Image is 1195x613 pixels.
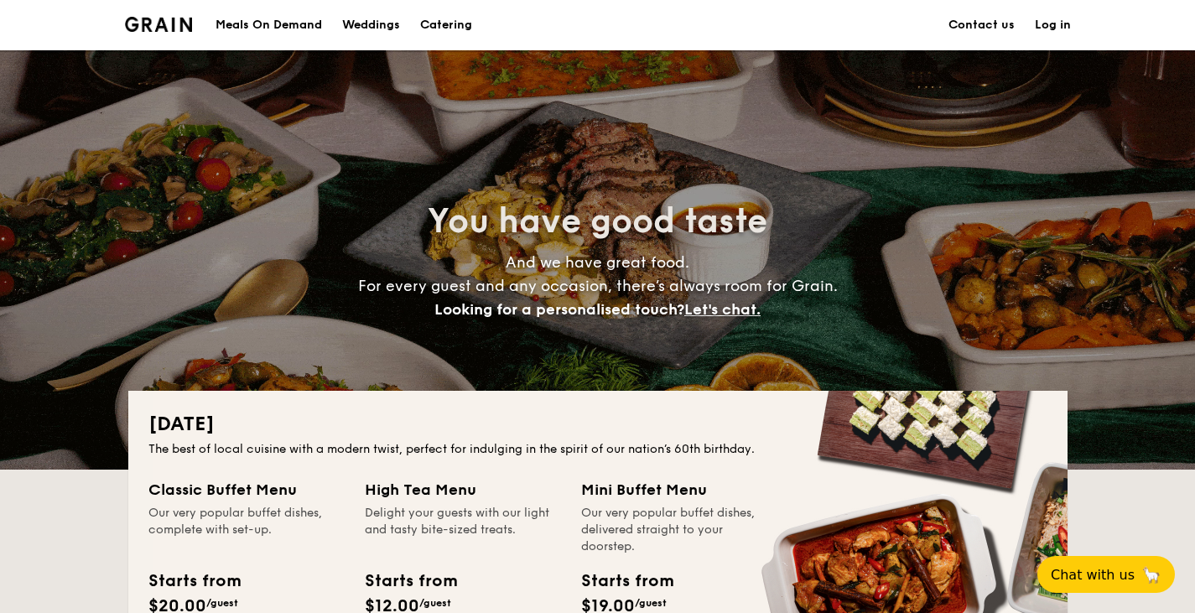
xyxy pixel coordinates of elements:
[581,505,777,555] div: Our very popular buffet dishes, delivered straight to your doorstep.
[1051,567,1135,583] span: Chat with us
[148,569,240,594] div: Starts from
[148,505,345,555] div: Our very popular buffet dishes, complete with set-up.
[148,411,1047,438] h2: [DATE]
[358,253,838,319] span: And we have great food. For every guest and any occasion, there’s always room for Grain.
[581,478,777,501] div: Mini Buffet Menu
[125,17,193,32] img: Grain
[434,300,684,319] span: Looking for a personalised touch?
[419,597,451,609] span: /guest
[684,300,761,319] span: Let's chat.
[148,478,345,501] div: Classic Buffet Menu
[581,569,673,594] div: Starts from
[1037,556,1175,593] button: Chat with us🦙
[148,441,1047,458] div: The best of local cuisine with a modern twist, perfect for indulging in the spirit of our nation’...
[365,478,561,501] div: High Tea Menu
[365,569,456,594] div: Starts from
[428,201,767,242] span: You have good taste
[635,597,667,609] span: /guest
[1141,565,1161,584] span: 🦙
[125,17,193,32] a: Logotype
[365,505,561,555] div: Delight your guests with our light and tasty bite-sized treats.
[206,597,238,609] span: /guest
